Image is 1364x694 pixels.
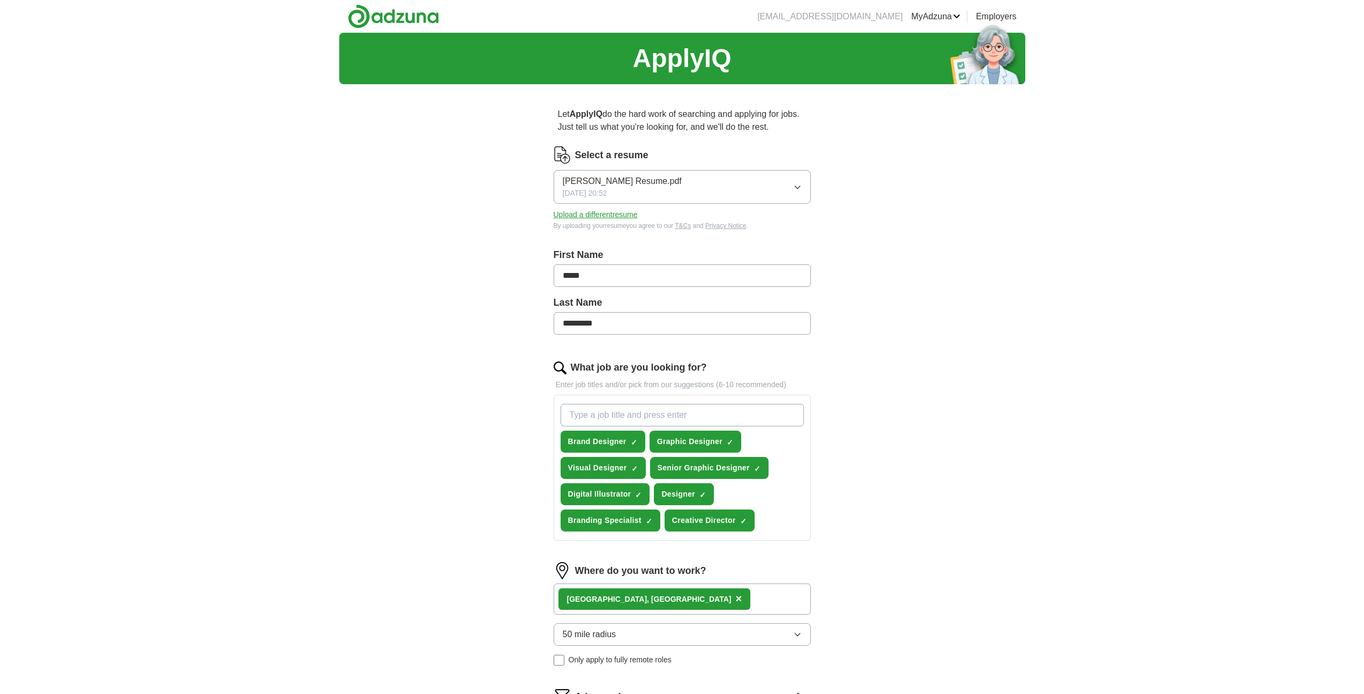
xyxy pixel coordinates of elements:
[567,594,732,605] div: [GEOGRAPHIC_DATA], [GEOGRAPHIC_DATA]
[757,10,903,23] li: [EMAIL_ADDRESS][DOMAIN_NAME]
[554,209,638,220] button: Upload a differentresume
[554,170,811,204] button: [PERSON_NAME] Resume.pdf[DATE] 20:52
[672,515,736,526] span: Creative Director
[735,593,742,604] span: ×
[735,591,742,607] button: ×
[631,464,638,473] span: ✓
[563,175,682,188] span: [PERSON_NAME] Resume.pdf
[654,483,714,505] button: Designer✓
[911,10,960,23] a: MyAdzuna
[563,188,607,199] span: [DATE] 20:52
[563,628,616,641] span: 50 mile radius
[561,510,660,531] button: Branding Specialist✓
[658,462,750,474] span: Senior Graphic Designer
[632,39,731,78] h1: ApplyIQ
[554,221,811,231] div: By uploading your resume you agree to our and .
[699,491,706,499] span: ✓
[554,361,567,374] img: search.png
[568,515,642,526] span: Branding Specialist
[554,655,564,666] input: Only apply to fully remote roles
[675,222,691,230] a: T&Cs
[561,457,646,479] button: Visual Designer✓
[568,436,627,447] span: Brand Designer
[554,562,571,579] img: location.png
[561,404,804,426] input: Type a job title and press enter
[650,457,769,479] button: Senior Graphic Designer✓
[554,379,811,390] p: Enter job titles and/or pick from our suggestions (6-10 recommended)
[661,489,695,500] span: Designer
[568,489,631,500] span: Digital Illustrator
[646,517,652,526] span: ✓
[754,464,761,473] span: ✓
[561,483,650,505] button: Digital Illustrator✓
[727,438,733,447] span: ✓
[976,10,1017,23] a: Employers
[631,438,637,447] span: ✓
[348,4,439,28] img: Adzuna logo
[569,654,672,666] span: Only apply to fully remote roles
[635,491,642,499] span: ✓
[665,510,755,531] button: Creative Director✓
[554,248,811,262] label: First Name
[554,296,811,310] label: Last Name
[554,623,811,646] button: 50 mile radius
[554,146,571,164] img: CV Icon
[571,360,707,375] label: What job are you looking for?
[568,462,627,474] span: Visual Designer
[575,564,706,578] label: Where do you want to work?
[705,222,747,230] a: Privacy Notice
[575,148,649,163] label: Select a resume
[650,431,741,453] button: Graphic Designer✓
[570,109,602,119] strong: ApplyIQ
[554,104,811,138] p: Let do the hard work of searching and applying for jobs. Just tell us what you're looking for, an...
[657,436,722,447] span: Graphic Designer
[561,431,645,453] button: Brand Designer✓
[740,517,747,526] span: ✓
